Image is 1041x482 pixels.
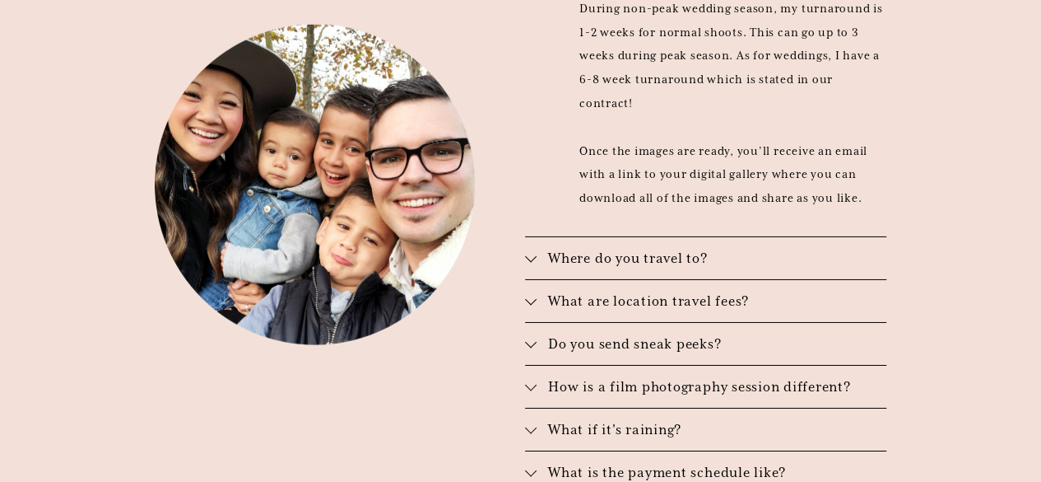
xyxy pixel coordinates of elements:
button: Do you send sneak peeks? [525,323,886,365]
span: What are location travel fees? [537,292,886,310]
button: Where do you travel to? [525,237,886,279]
span: Where do you travel to? [537,250,886,267]
span: What is the payment schedule like? [537,464,886,481]
span: What if it's raining? [537,421,886,438]
span: How is a film photography session different? [537,378,886,395]
button: What if it's raining? [525,409,886,451]
span: Do you send sneak peeks? [537,335,886,353]
button: What are location travel fees? [525,280,886,322]
button: How is a film photography session different? [525,366,886,408]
